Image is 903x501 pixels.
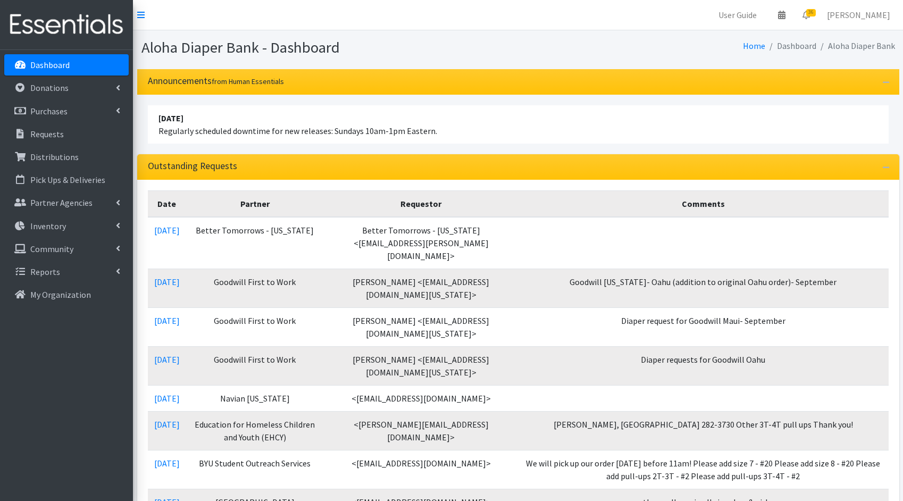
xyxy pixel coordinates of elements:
p: Distributions [30,152,79,162]
p: Reports [30,266,60,277]
p: Donations [30,82,69,93]
td: BYU Student Outreach Services [186,450,324,489]
td: Education for Homeless Children and Youth (EHCY) [186,411,324,450]
p: My Organization [30,289,91,300]
h3: Outstanding Requests [148,161,237,172]
small: from Human Essentials [212,77,284,86]
td: <[PERSON_NAME][EMAIL_ADDRESS][DOMAIN_NAME]> [324,411,518,450]
a: My Organization [4,284,129,305]
a: [DATE] [154,458,180,469]
li: Dashboard [765,38,816,54]
td: <[EMAIL_ADDRESS][DOMAIN_NAME]> [324,450,518,489]
th: Date [148,190,186,217]
td: Goodwill First to Work [186,307,324,346]
a: [DATE] [154,277,180,287]
a: [DATE] [154,393,180,404]
td: <[EMAIL_ADDRESS][DOMAIN_NAME]> [324,385,518,411]
a: Purchases [4,101,129,122]
p: Partner Agencies [30,197,93,208]
p: Community [30,244,73,254]
a: Partner Agencies [4,192,129,213]
a: Donations [4,77,129,98]
a: Pick Ups & Deliveries [4,169,129,190]
strong: [DATE] [158,113,183,123]
td: Navian [US_STATE] [186,385,324,411]
a: [DATE] [154,419,180,430]
img: HumanEssentials [4,7,129,43]
p: Purchases [30,106,68,116]
p: Inventory [30,221,66,231]
li: Aloha Diaper Bank [816,38,895,54]
th: Requestor [324,190,518,217]
td: Goodwill [US_STATE]- Oahu (addition to original Oahu order)- September [518,269,888,307]
a: Reports [4,261,129,282]
a: [DATE] [154,354,180,365]
td: [PERSON_NAME] <[EMAIL_ADDRESS][DOMAIN_NAME][US_STATE]> [324,307,518,346]
td: [PERSON_NAME], [GEOGRAPHIC_DATA] 282-3730 Other 3T-4T pull ups Thank you! [518,411,888,450]
td: Diaper request for Goodwill Maui- September [518,307,888,346]
td: Goodwill First to Work [186,346,324,385]
p: Pick Ups & Deliveries [30,174,105,185]
a: User Guide [710,4,765,26]
a: Distributions [4,146,129,168]
th: Partner [186,190,324,217]
span: 36 [806,9,816,16]
a: [PERSON_NAME] [818,4,899,26]
a: Home [743,40,765,51]
th: Comments [518,190,888,217]
a: Dashboard [4,54,129,76]
a: [DATE] [154,225,180,236]
a: Community [4,238,129,260]
td: We will pick up our order [DATE] before 11am! Please add size 7 - #20 Please add size 8 - #20 Ple... [518,450,888,489]
a: Inventory [4,215,129,237]
td: Diaper requests for Goodwill Oahu [518,346,888,385]
h3: Announcements [148,76,284,87]
td: [PERSON_NAME] <[EMAIL_ADDRESS][DOMAIN_NAME][US_STATE]> [324,269,518,307]
h1: Aloha Diaper Bank - Dashboard [141,38,514,57]
td: [PERSON_NAME] <[EMAIL_ADDRESS][DOMAIN_NAME][US_STATE]> [324,346,518,385]
td: Better Tomorrows - [US_STATE] <[EMAIL_ADDRESS][PERSON_NAME][DOMAIN_NAME]> [324,217,518,269]
a: 36 [794,4,818,26]
td: Goodwill First to Work [186,269,324,307]
p: Dashboard [30,60,70,70]
a: Requests [4,123,129,145]
a: [DATE] [154,315,180,326]
p: Requests [30,129,64,139]
li: Regularly scheduled downtime for new releases: Sundays 10am-1pm Eastern. [148,105,889,144]
td: Better Tomorrows - [US_STATE] [186,217,324,269]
